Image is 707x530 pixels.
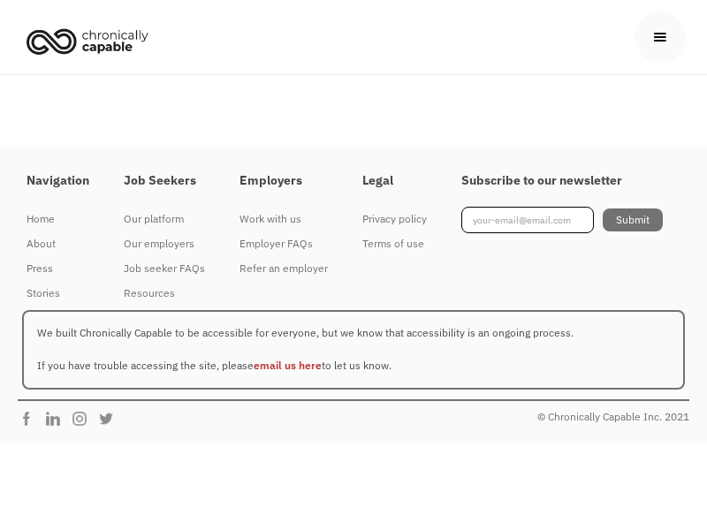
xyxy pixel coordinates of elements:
div: Terms of use [362,233,427,254]
h4: Legal [362,173,427,189]
div: Privacy policy [362,208,427,230]
div: © Chronically Capable Inc. 2021 [537,406,689,428]
a: Our platform [124,207,205,231]
a: About [27,231,89,256]
form: Footer Newsletter [461,207,663,233]
a: Our employers [124,231,205,256]
img: Chronically Capable logo [21,21,154,60]
img: Chronically Capable Twitter Page [97,410,124,428]
div: Home [27,208,89,230]
div: Our platform [124,208,205,230]
a: Terms of use [362,231,427,256]
div: Stories [27,283,89,304]
a: Job seeker FAQs [124,256,205,281]
a: Work with us [239,207,328,231]
div: Resources [124,283,205,304]
img: Chronically Capable Facebook Page [18,410,44,428]
div: Job seeker FAQs [124,258,205,279]
a: Press [27,256,89,281]
div: menu [635,11,686,63]
input: Submit [603,208,663,231]
img: Chronically Capable Instagram Page [71,410,97,428]
div: Our employers [124,233,205,254]
img: Chronically Capable Linkedin Page [44,410,71,428]
h4: Subscribe to our newsletter [461,173,663,189]
a: Privacy policy [362,207,427,231]
a: Resources [124,281,205,306]
a: home [21,21,162,60]
a: Home [27,207,89,231]
div: Refer an employer [239,258,328,279]
input: your-email@email.com [461,207,594,233]
a: Stories [27,281,89,306]
h4: Navigation [27,173,89,189]
div: Press [27,258,89,279]
div: Work with us [239,208,328,230]
h4: Employers [239,173,328,189]
a: Refer an employer [239,256,328,281]
a: email us here [254,359,322,372]
p: We built Chronically Capable to be accessible for everyone, but we know that accessibility is an ... [22,310,685,390]
h4: Job Seekers [124,173,205,189]
div: Employer FAQs [239,233,328,254]
div: About [27,233,89,254]
a: Employer FAQs [239,231,328,256]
